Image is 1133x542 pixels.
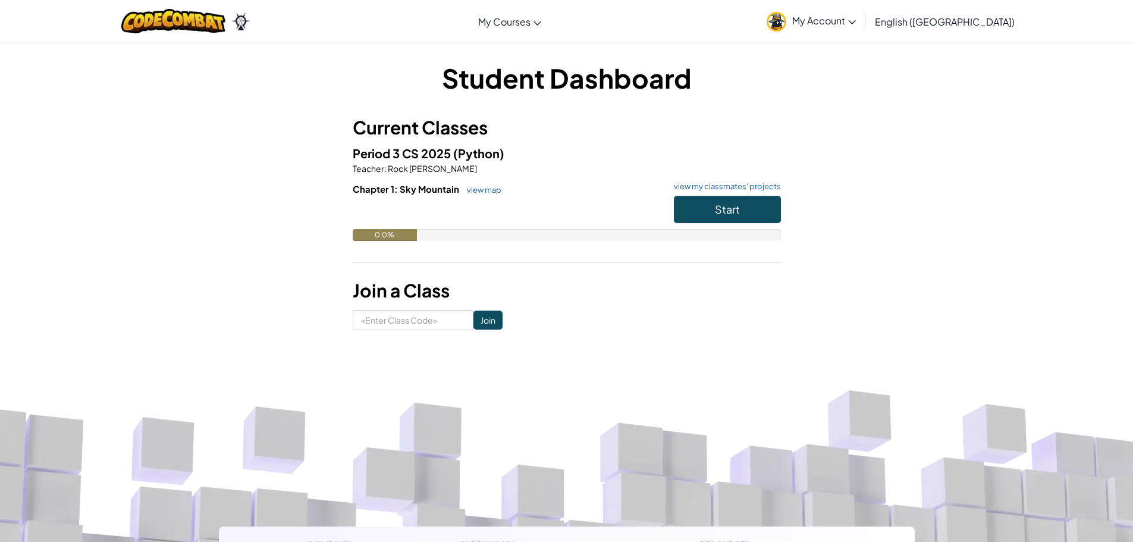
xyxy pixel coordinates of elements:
[767,12,786,32] img: avatar
[472,5,547,37] a: My Courses
[461,185,501,195] a: view map
[231,12,250,30] img: Ozaria
[869,5,1021,37] a: English ([GEOGRAPHIC_DATA])
[121,9,225,33] img: CodeCombat logo
[384,163,387,174] span: :
[353,229,417,241] div: 0.0%
[353,163,384,174] span: Teacher
[478,15,531,28] span: My Courses
[353,59,781,96] h1: Student Dashboard
[353,277,781,304] h3: Join a Class
[761,2,862,40] a: My Account
[353,114,781,141] h3: Current Classes
[387,163,477,174] span: Rock [PERSON_NAME]
[668,183,781,190] a: view my classmates' projects
[715,202,740,216] span: Start
[353,310,473,330] input: <Enter Class Code>
[353,183,461,195] span: Chapter 1: Sky Mountain
[453,146,504,161] span: (Python)
[674,196,781,223] button: Start
[792,14,856,27] span: My Account
[473,311,503,330] input: Join
[353,146,453,161] span: Period 3 CS 2025
[875,15,1015,28] span: English ([GEOGRAPHIC_DATA])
